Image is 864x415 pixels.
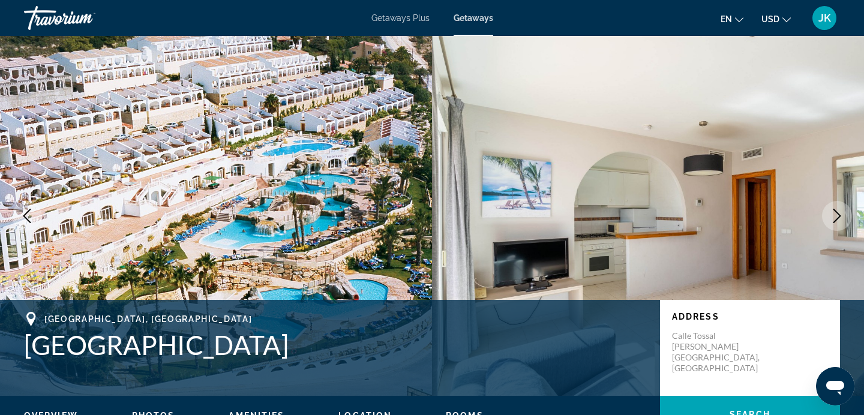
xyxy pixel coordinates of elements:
button: Next image [822,201,852,231]
span: JK [818,12,831,24]
span: en [721,14,732,24]
span: [GEOGRAPHIC_DATA], [GEOGRAPHIC_DATA] [44,314,252,324]
a: Getaways [454,13,493,23]
button: Change language [721,10,743,28]
button: Change currency [761,10,791,28]
span: USD [761,14,779,24]
p: Calle Tossal [PERSON_NAME] [GEOGRAPHIC_DATA], [GEOGRAPHIC_DATA] [672,330,768,374]
h1: [GEOGRAPHIC_DATA] [24,329,648,360]
button: Previous image [12,201,42,231]
p: Address [672,312,828,321]
iframe: Кнопка запуска окна обмена сообщениями [816,367,854,405]
button: User Menu [809,5,840,31]
a: Getaways Plus [371,13,430,23]
a: Travorium [24,2,144,34]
